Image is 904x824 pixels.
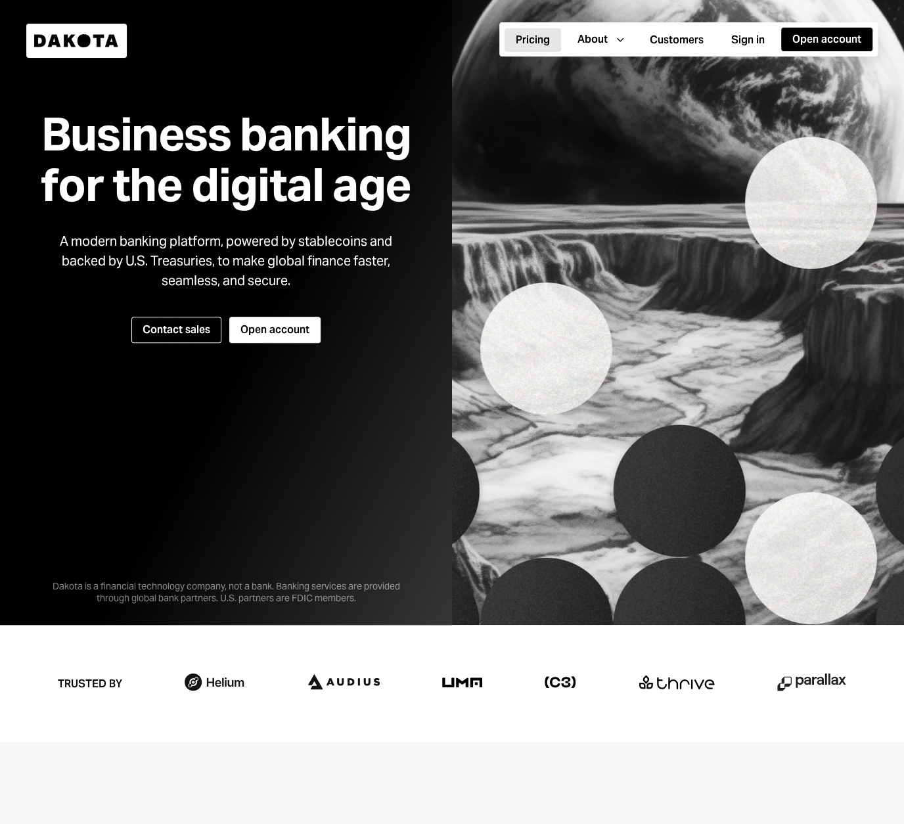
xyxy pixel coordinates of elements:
[29,559,423,604] div: Dakota is a financial technology company, not a bank. Banking services are provided through globa...
[639,28,715,52] button: Customers
[781,28,872,51] button: Open account
[777,673,846,691] img: logo
[185,673,246,691] img: logo
[577,32,608,47] div: About
[566,28,633,51] button: About
[49,231,403,290] div: A modern banking platform, powered by stablecoins and backed by U.S. Treasuries, to make global f...
[720,27,776,53] a: Sign in
[505,28,561,52] button: Pricing
[639,675,715,689] img: logo
[442,677,482,687] img: logo
[505,27,561,53] a: Pricing
[229,317,321,343] button: Open account
[639,27,715,53] a: Customers
[58,666,122,701] div: Trusted by
[308,672,380,691] img: logo
[720,28,776,52] button: Sign in
[545,676,576,688] img: logo
[25,109,427,210] h1: Business banking for the digital age
[131,317,221,343] button: Contact sales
